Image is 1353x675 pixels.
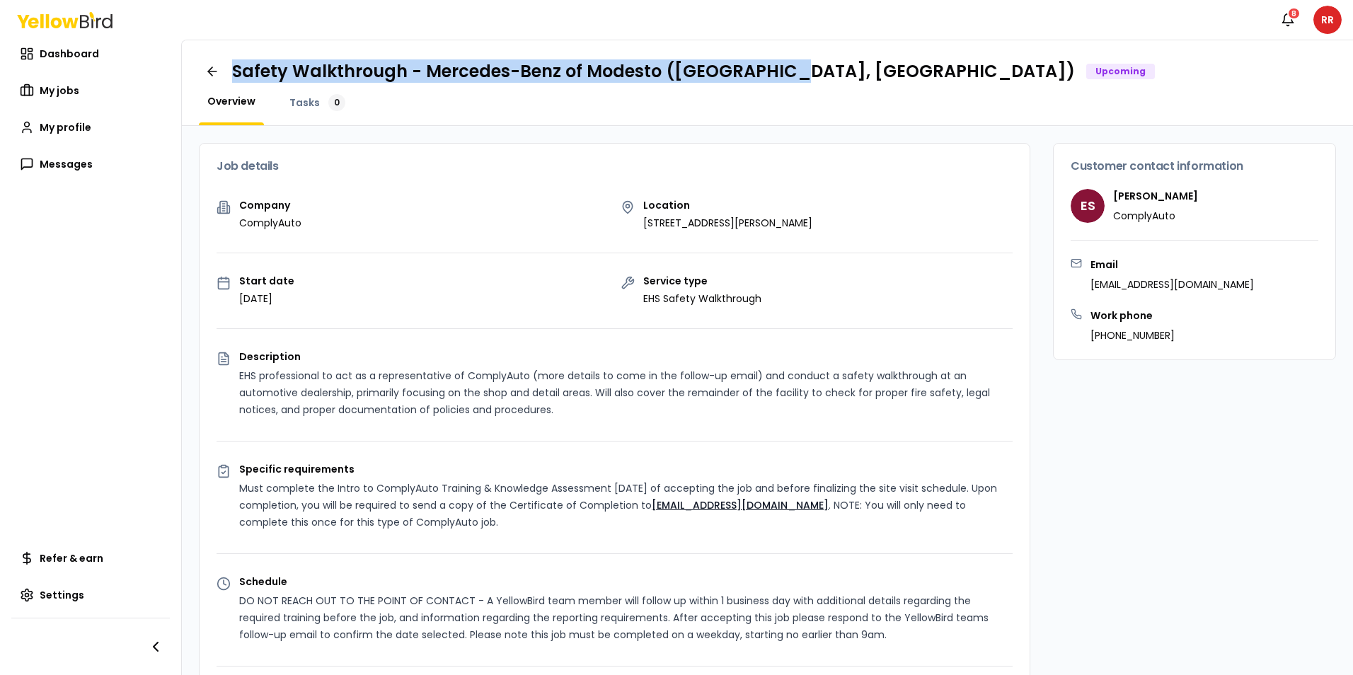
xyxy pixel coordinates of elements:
a: [EMAIL_ADDRESS][DOMAIN_NAME] [652,498,829,512]
p: [PHONE_NUMBER] [1090,328,1175,342]
a: Settings [11,581,170,609]
span: Dashboard [40,47,99,61]
p: ComplyAuto [1113,209,1198,223]
h3: Work phone [1090,308,1175,323]
div: Upcoming [1086,64,1155,79]
p: ComplyAuto [239,216,301,230]
p: Start date [239,276,294,286]
h3: Email [1090,258,1254,272]
h3: Customer contact information [1071,161,1318,172]
p: [EMAIL_ADDRESS][DOMAIN_NAME] [1090,277,1254,292]
a: Refer & earn [11,544,170,572]
a: Overview [199,94,264,108]
p: Specific requirements [239,464,1013,474]
p: EHS Safety Walkthrough [643,292,761,306]
a: My jobs [11,76,170,105]
p: [DATE] [239,292,294,306]
a: My profile [11,113,170,142]
h3: Job details [217,161,1013,172]
h1: Safety Walkthrough - Mercedes-Benz of Modesto ([GEOGRAPHIC_DATA], [GEOGRAPHIC_DATA]) [232,60,1075,83]
span: Tasks [289,96,320,110]
p: EHS professional to act as a representative of ComplyAuto (more details to come in the follow-up ... [239,367,1013,418]
button: 8 [1274,6,1302,34]
span: Settings [40,588,84,602]
p: Description [239,352,1013,362]
p: [STREET_ADDRESS][PERSON_NAME] [643,216,812,230]
p: Schedule [239,577,1013,587]
span: My jobs [40,83,79,98]
div: 0 [328,94,345,111]
span: Messages [40,157,93,171]
a: Messages [11,150,170,178]
span: ES [1071,189,1105,223]
h4: [PERSON_NAME] [1113,189,1198,203]
p: DO NOT REACH OUT TO THE POINT OF CONTACT - A YellowBird team member will follow up within 1 busin... [239,592,1013,643]
span: RR [1313,6,1342,34]
p: Must complete the Intro to ComplyAuto Training & Knowledge Assessment [DATE] of accepting the job... [239,480,1013,531]
div: 8 [1287,7,1301,20]
span: My profile [40,120,91,134]
span: Refer & earn [40,551,103,565]
p: Location [643,200,812,210]
span: Overview [207,94,255,108]
p: Company [239,200,301,210]
p: Service type [643,276,761,286]
a: Tasks0 [281,94,354,111]
a: Dashboard [11,40,170,68]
